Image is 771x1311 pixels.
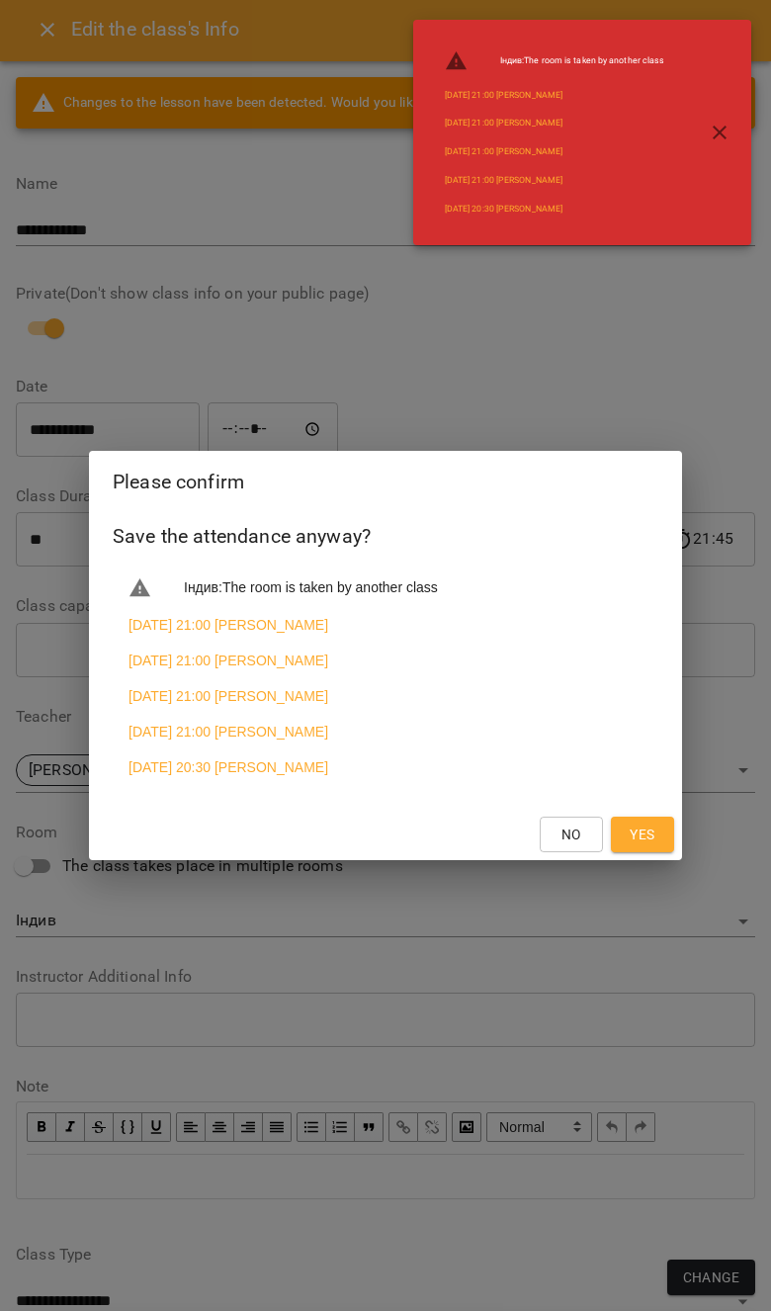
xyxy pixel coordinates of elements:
[630,823,654,846] span: Yes
[611,817,674,852] button: Yes
[445,117,562,130] a: [DATE] 21:00 [PERSON_NAME]
[128,615,328,635] a: [DATE] 21:00 [PERSON_NAME]
[128,686,328,706] a: [DATE] 21:00 [PERSON_NAME]
[561,823,581,846] span: No
[128,651,328,670] a: [DATE] 21:00 [PERSON_NAME]
[445,89,562,102] a: [DATE] 21:00 [PERSON_NAME]
[128,722,328,742] a: [DATE] 21:00 [PERSON_NAME]
[113,568,658,608] li: Індив : The room is taken by another class
[429,42,681,81] li: Індив : The room is taken by another class
[445,174,562,187] a: [DATE] 21:00 [PERSON_NAME]
[113,521,658,552] h6: Save the attendance anyway?
[445,145,562,158] a: [DATE] 21:00 [PERSON_NAME]
[540,817,603,852] button: No
[113,467,658,497] h2: Please confirm
[445,203,562,216] a: [DATE] 20:30 [PERSON_NAME]
[128,757,328,777] a: [DATE] 20:30 [PERSON_NAME]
